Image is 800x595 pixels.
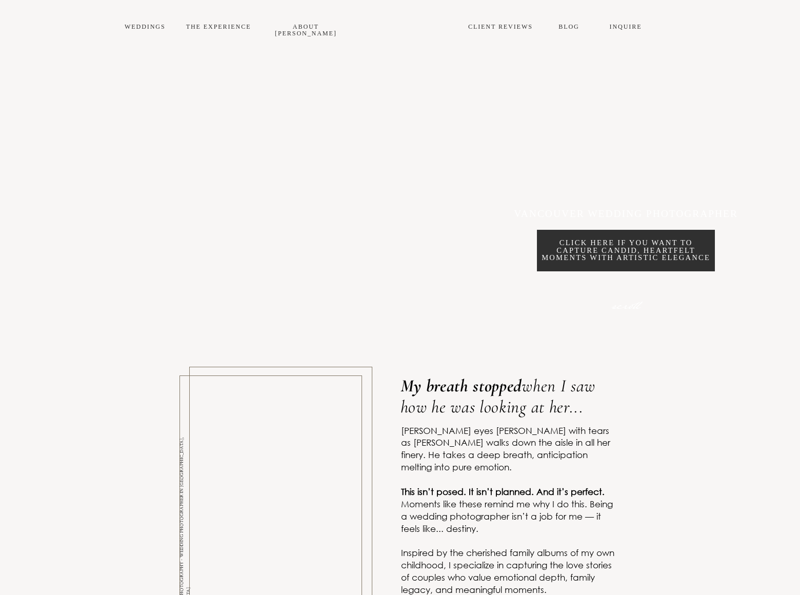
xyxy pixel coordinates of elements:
span: VANCOUVER WEDDING PHOTOGRAPHER [514,208,738,219]
a: INQUIRE [610,23,642,30]
a: About [PERSON_NAME] [275,23,336,36]
strong: This isn’t posed. It isn’t planned. And it’s perfect. [401,486,605,497]
a: Blog [558,23,579,30]
a: WEDDINGS [125,23,166,30]
p: Moments like these remind me why I do this. Being a wedding photographer isn’t a job for me — it ... [401,498,619,535]
p: click here if you want to capture candid, heartfelt moments with artistic elegance [537,239,715,262]
strong: My breath stopped [401,375,522,396]
span: scroll [612,296,640,317]
a: THE EXPERIENCE [186,23,251,30]
a: click here if you want to capture candid, heartfelt moments with artistic elegance [537,230,715,271]
p: [PERSON_NAME] eyes [PERSON_NAME] with tears as [PERSON_NAME] walks down the aisle in all her fine... [401,425,619,474]
em: when I saw how he was looking at her... [401,375,595,418]
a: CLIENT REVIEWS [468,23,533,30]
